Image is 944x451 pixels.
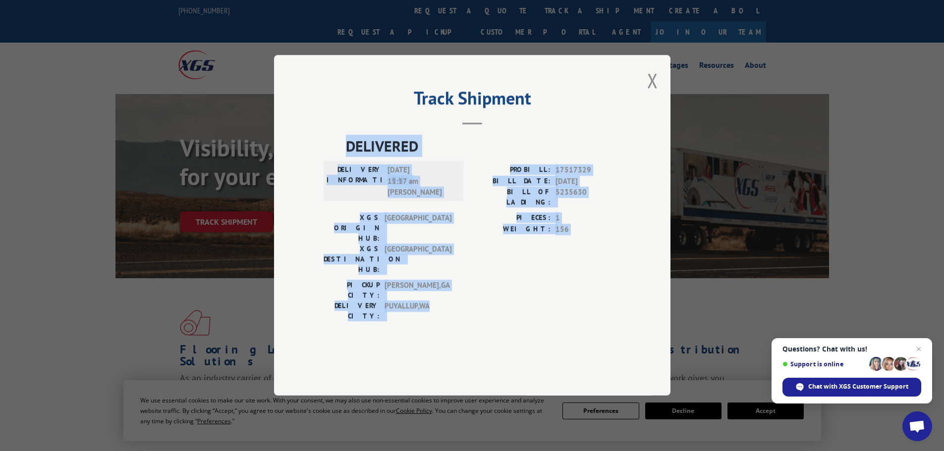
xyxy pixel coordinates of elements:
[782,360,866,368] span: Support is online
[472,176,551,187] label: BILL DATE:
[472,224,551,235] label: WEIGHT:
[385,244,451,275] span: [GEOGRAPHIC_DATA]
[324,301,380,322] label: DELIVERY CITY:
[555,187,621,208] span: 5235630
[324,280,380,301] label: PICKUP CITY:
[782,345,921,353] span: Questions? Chat with us!
[327,165,383,199] label: DELIVERY INFORMATION:
[555,213,621,224] span: 1
[385,280,451,301] span: [PERSON_NAME] , GA
[388,165,454,199] span: [DATE] 11:17 am [PERSON_NAME]
[555,165,621,176] span: 17517329
[324,244,380,275] label: XGS DESTINATION HUB:
[324,213,380,244] label: XGS ORIGIN HUB:
[913,343,925,355] span: Close chat
[555,224,621,235] span: 156
[782,378,921,397] div: Chat with XGS Customer Support
[385,213,451,244] span: [GEOGRAPHIC_DATA]
[385,301,451,322] span: PUYALLUP , WA
[555,176,621,187] span: [DATE]
[346,135,621,157] span: DELIVERED
[472,165,551,176] label: PROBILL:
[472,187,551,208] label: BILL OF LADING:
[324,91,621,110] h2: Track Shipment
[902,411,932,441] div: Open chat
[808,382,908,391] span: Chat with XGS Customer Support
[647,67,658,94] button: Close modal
[472,213,551,224] label: PIECES:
